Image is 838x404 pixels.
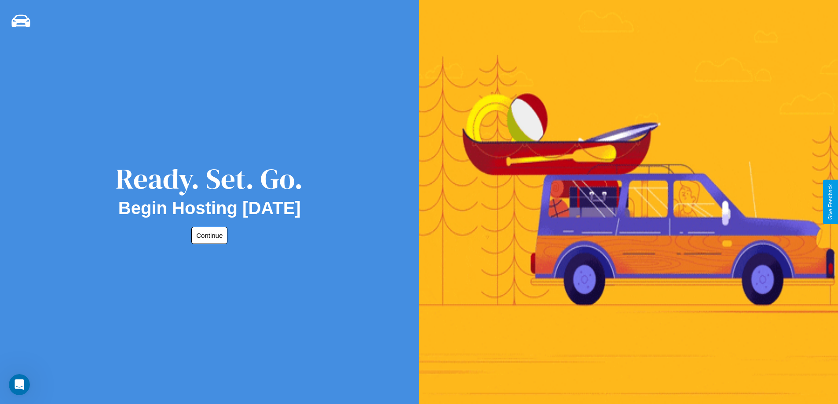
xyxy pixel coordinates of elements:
[118,198,301,218] h2: Begin Hosting [DATE]
[116,159,303,198] div: Ready. Set. Go.
[827,184,834,220] div: Give Feedback
[9,374,30,395] iframe: Intercom live chat
[191,227,227,244] button: Continue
